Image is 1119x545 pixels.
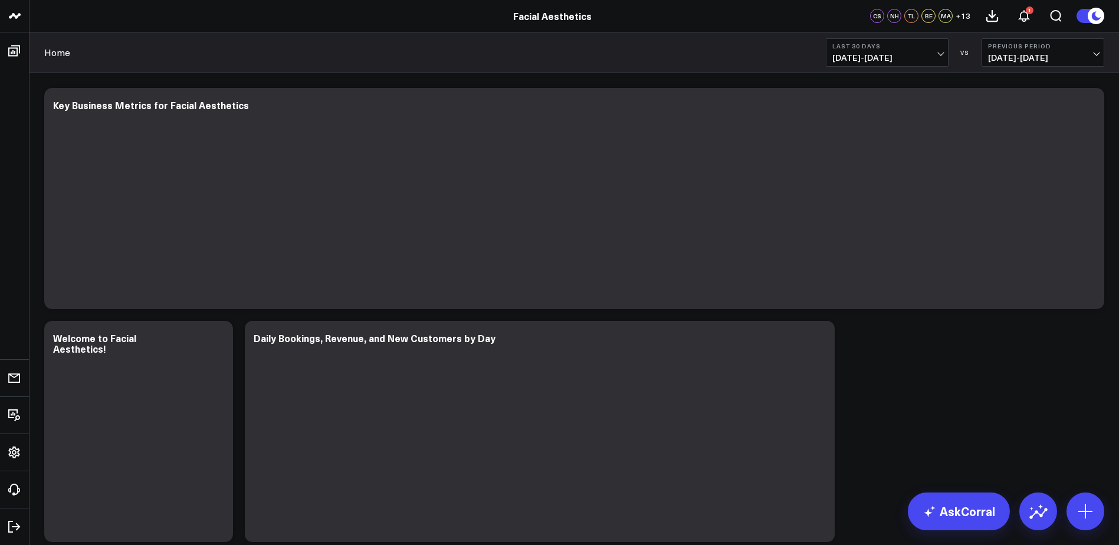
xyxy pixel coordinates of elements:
div: Welcome to Facial Aesthetics! [53,331,136,355]
div: 1 [1026,6,1033,14]
a: Facial Aesthetics [513,9,592,22]
div: VS [954,49,976,56]
b: Previous Period [988,42,1098,50]
div: BE [921,9,936,23]
a: Home [44,46,70,59]
span: [DATE] - [DATE] [832,53,942,63]
div: CS [870,9,884,23]
div: Daily Bookings, Revenue, and New Customers by Day [254,331,495,344]
span: + 13 [956,12,970,20]
div: MA [938,9,953,23]
button: +13 [956,9,970,23]
div: Key Business Metrics for Facial Aesthetics [53,99,249,111]
b: Last 30 Days [832,42,942,50]
div: NH [887,9,901,23]
a: AskCorral [908,493,1010,530]
button: Last 30 Days[DATE]-[DATE] [826,38,949,67]
span: [DATE] - [DATE] [988,53,1098,63]
button: Previous Period[DATE]-[DATE] [982,38,1104,67]
div: TL [904,9,918,23]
